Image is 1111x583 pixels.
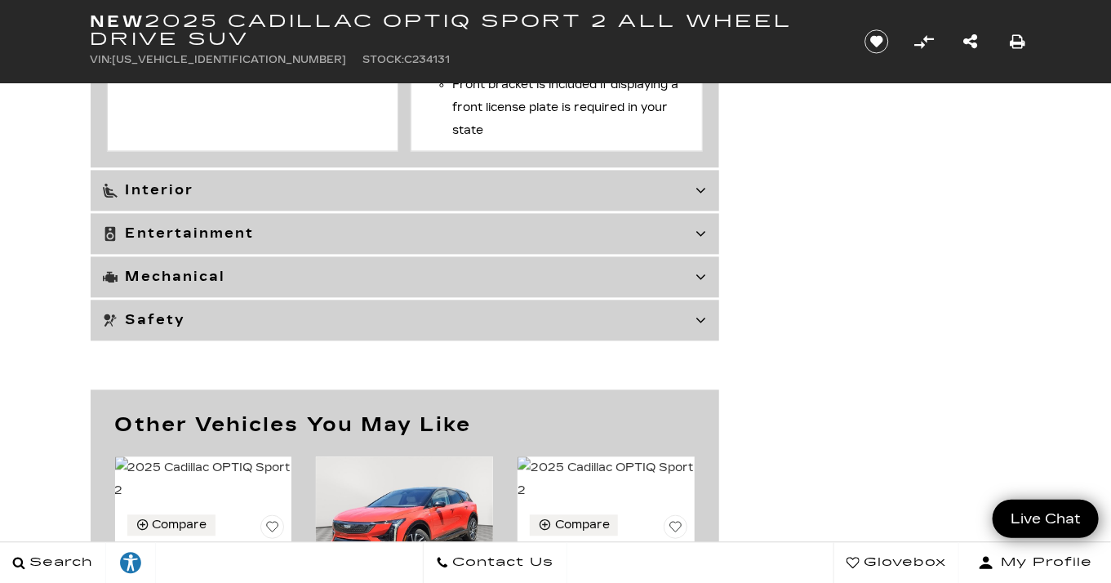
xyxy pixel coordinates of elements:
[103,225,696,242] h3: Entertainment
[449,551,554,574] span: Contact Us
[107,42,399,151] li: Black roof (for two-tone color combinations)
[530,514,618,536] button: Compare Vehicle
[106,542,156,583] a: Explore your accessibility options
[91,12,838,48] h1: 2025 Cadillac OPTIQ Sport 2 All Wheel Drive SUV
[452,73,694,142] li: Front bracket is included if displaying a front license plate is required in your state
[405,54,451,65] span: C234131
[860,551,946,574] span: Glovebox
[411,42,703,151] li: Front license plate bracket
[127,514,216,536] button: Compare Vehicle
[423,542,567,583] a: Contact Us
[912,29,936,54] button: Compare Vehicle
[103,312,696,328] h3: Safety
[113,54,347,65] span: [US_VEHICLE_IDENTIFICATION_NUMBER]
[833,542,959,583] a: Glovebox
[115,414,695,435] h2: Other Vehicles You May Like
[1010,30,1025,53] a: Print this New 2025 Cadillac OPTIQ Sport 2 All Wheel Drive SUV
[1002,510,1089,528] span: Live Chat
[91,54,113,65] span: VIN:
[518,456,695,502] img: 2025 Cadillac OPTIQ Sport 2
[555,518,610,532] div: Compare
[994,551,1092,574] span: My Profile
[993,500,1099,538] a: Live Chat
[25,551,93,574] span: Search
[959,542,1111,583] button: Open user profile menu
[103,182,696,198] h3: Interior
[964,30,978,53] a: Share this New 2025 Cadillac OPTIQ Sport 2 All Wheel Drive SUV
[859,29,895,55] button: Save vehicle
[103,269,696,285] h3: Mechanical
[153,518,207,532] div: Compare
[91,11,144,31] strong: New
[106,550,155,575] div: Explore your accessibility options
[115,456,292,502] img: 2025 Cadillac OPTIQ Sport 2
[260,514,285,548] button: Save Vehicle
[363,54,405,65] span: Stock:
[664,514,688,548] button: Save Vehicle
